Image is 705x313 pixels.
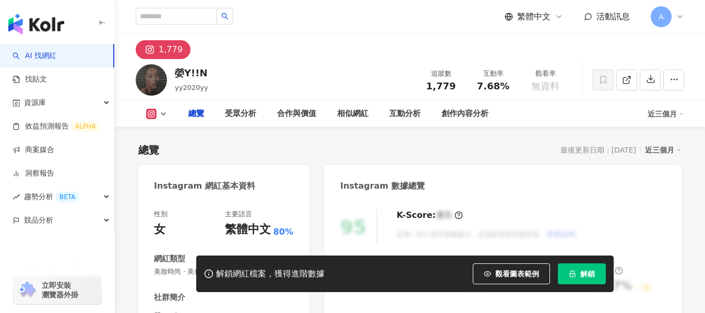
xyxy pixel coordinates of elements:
div: 近三個月 [645,143,682,157]
span: rise [13,193,20,201]
a: searchAI 找網紅 [13,51,56,61]
span: 立即安裝 瀏覽器外掛 [42,281,78,299]
div: 受眾分析 [225,108,256,120]
span: 80% [273,226,293,238]
a: 商案媒合 [13,145,54,155]
div: 最後更新日期：[DATE] [560,146,636,154]
span: 觀看圖表範例 [495,270,539,278]
a: 效益預測報告ALPHA [13,121,100,132]
div: 解鎖網紅檔案，獲得進階數據 [216,269,325,280]
div: BETA [55,192,79,202]
div: 總覽 [188,108,204,120]
div: K-Score : [397,210,463,221]
div: 合作與價值 [277,108,316,120]
span: 7.68% [477,81,509,91]
div: 性別 [154,210,168,219]
div: 創作內容分析 [441,108,488,120]
button: 觀看圖表範例 [473,263,550,284]
span: search [221,13,229,20]
div: 互動率 [473,68,513,79]
span: 無資料 [531,81,559,91]
a: chrome extension立即安裝 瀏覽器外掛 [14,276,101,304]
span: 資源庫 [24,91,46,114]
button: 1,779 [136,40,190,59]
div: 觀看率 [525,68,565,79]
div: 追蹤數 [421,68,461,79]
div: 1,779 [159,42,183,57]
a: 找貼文 [13,74,47,85]
span: 趨勢分析 [24,185,79,208]
img: chrome extension [17,282,37,298]
span: 繁體中文 [517,11,551,22]
div: 主要語言 [225,210,252,219]
span: 活動訊息 [596,11,630,21]
div: 社群簡介 [154,292,185,303]
button: 解鎖 [558,263,606,284]
span: 1,779 [426,80,456,91]
img: logo [8,14,64,34]
span: A [659,11,664,22]
div: 繁體中文 [225,222,271,238]
img: KOL Avatar [136,64,167,96]
div: 近三個月 [648,106,684,122]
div: 女 [154,222,165,238]
span: 競品分析 [24,208,53,232]
div: 總覽 [138,143,159,157]
div: 互動分析 [389,108,421,120]
span: yy2020yy [175,84,208,91]
a: 洞察報告 [13,168,54,179]
div: 相似網紅 [337,108,368,120]
div: 網紅類型 [154,253,185,264]
div: Instagram 網紅基本資料 [154,180,255,192]
div: 嫈Y!!N [175,66,208,79]
div: Instagram 數據總覽 [340,180,425,192]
